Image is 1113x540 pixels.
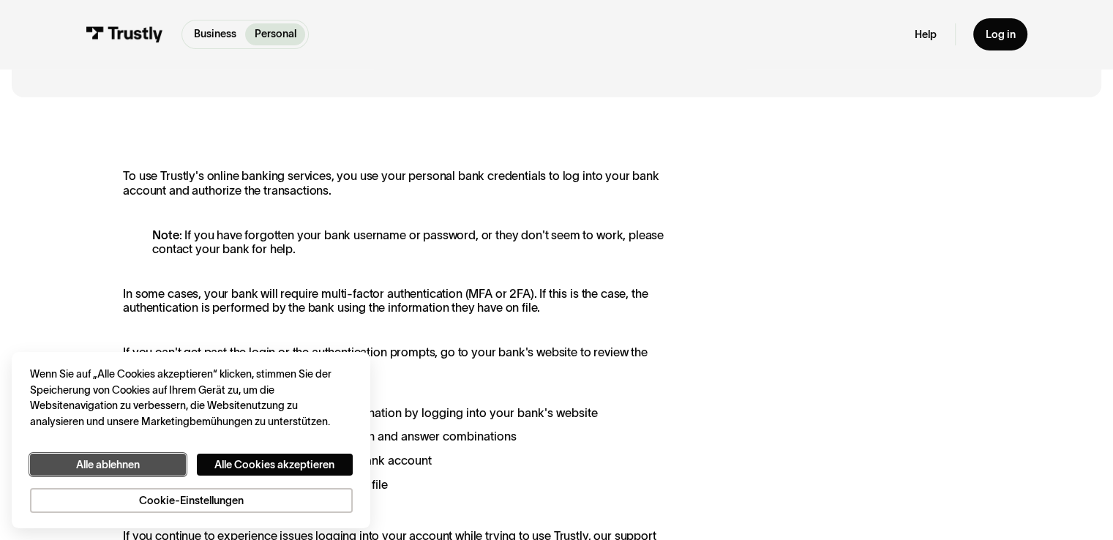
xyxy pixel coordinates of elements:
a: Log in [973,18,1027,50]
img: Trustly Logo [86,26,163,42]
li: Verify your username and password combination by logging into your bank's website [123,404,681,422]
strong: Note [152,228,179,241]
p: If you can't get past the login or the authentication prompts, go to your bank's website to revie... [123,345,681,374]
div: Log in [985,28,1015,42]
button: Alle Cookies akzeptieren [197,454,353,476]
li: Review your bank account security question and answer combinations [123,427,681,446]
div: Cookie banner [12,352,370,528]
a: Help [915,28,937,42]
li: Confirm the email address listed on your bank account [123,451,681,470]
p: In some cases, your bank will require multi-factor authentication (MFA or 2FA). If this is the ca... [123,287,681,315]
a: Personal [245,23,305,45]
a: Business [185,23,246,45]
button: Alle ablehnen [30,454,186,476]
p: Personal [255,26,296,42]
p: : If you have forgotten your bank username or password, or they don't seem to work, please contac... [123,228,681,257]
div: Wenn Sie auf „Alle Cookies akzeptieren“ klicken, stimmen Sie der Speicherung von Cookies auf Ihre... [30,367,353,430]
p: To use Trustly's online banking services, you use your personal bank credentials to log into your... [123,169,681,198]
div: Datenschutz [30,367,353,513]
button: Cookie-Einstellungen [30,488,353,514]
li: Check the phone number your bank has on file [123,476,681,494]
p: Business [194,26,236,42]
